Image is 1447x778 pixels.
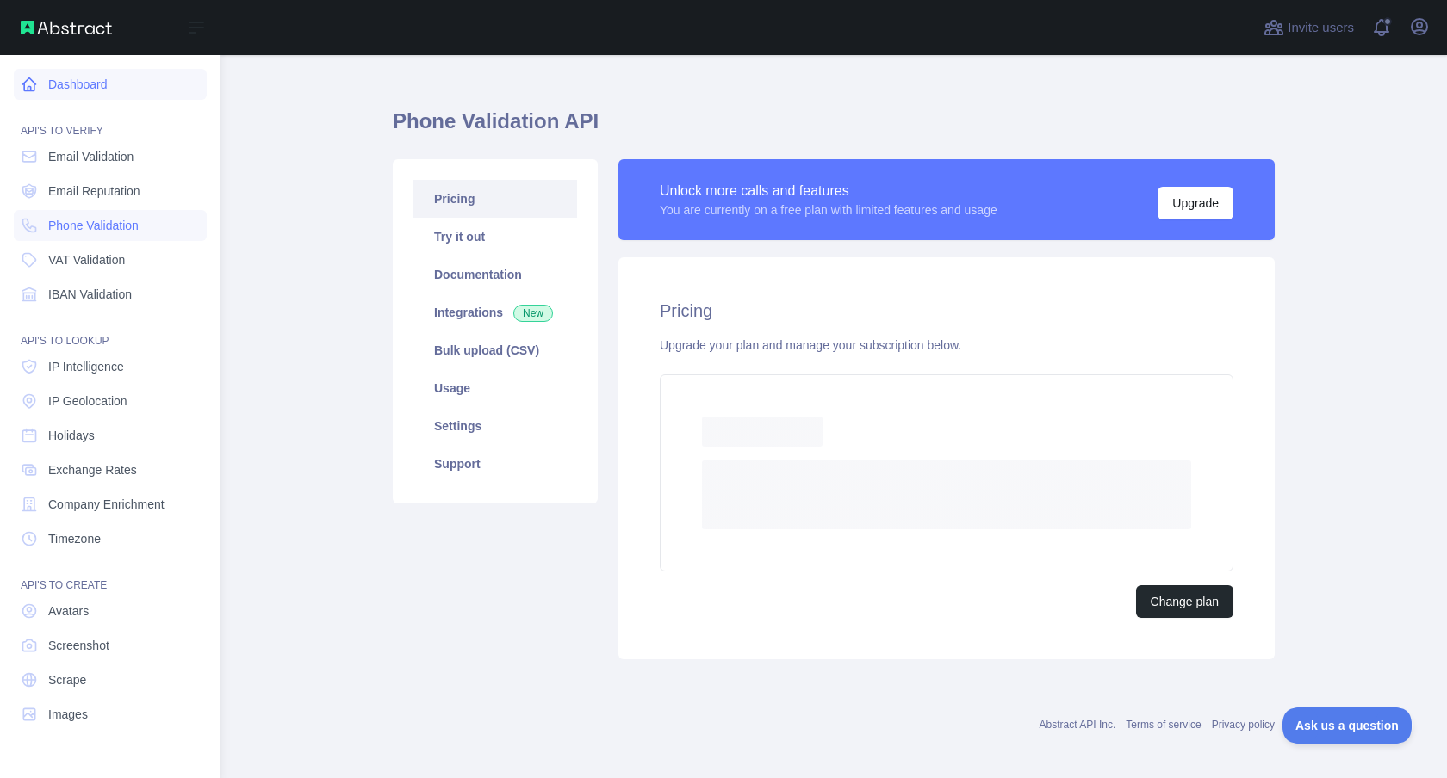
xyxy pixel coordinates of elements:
[14,630,207,661] a: Screenshot
[1288,18,1354,38] span: Invite users
[48,182,140,200] span: Email Reputation
[48,602,89,620] span: Avatars
[14,141,207,172] a: Email Validation
[513,305,553,322] span: New
[1126,719,1201,731] a: Terms of service
[1282,707,1413,744] iframe: Toggle Customer Support
[413,218,577,256] a: Try it out
[1158,187,1233,219] button: Upgrade
[14,454,207,485] a: Exchange Rates
[660,337,1233,354] div: Upgrade your plan and manage your subscription below.
[413,256,577,293] a: Documentation
[48,427,95,444] span: Holidays
[48,251,125,269] span: VAT Validation
[1260,14,1357,41] button: Invite users
[14,596,207,627] a: Avatars
[1212,719,1275,731] a: Privacy policy
[413,293,577,331] a: Integrations New
[14,420,207,451] a: Holidays
[1040,719,1116,731] a: Abstract API Inc.
[14,313,207,348] div: API'S TO LOOKUP
[14,176,207,207] a: Email Reputation
[413,369,577,407] a: Usage
[393,108,1275,149] h1: Phone Validation API
[14,351,207,382] a: IP Intelligence
[48,496,165,513] span: Company Enrichment
[14,558,207,592] div: API'S TO CREATE
[14,69,207,100] a: Dashboard
[48,461,137,479] span: Exchange Rates
[413,331,577,369] a: Bulk upload (CSV)
[14,489,207,520] a: Company Enrichment
[14,103,207,138] div: API'S TO VERIFY
[48,706,88,723] span: Images
[660,201,997,219] div: You are currently on a free plan with limited features and usage
[48,148,134,165] span: Email Validation
[660,299,1233,323] h2: Pricing
[14,279,207,310] a: IBAN Validation
[48,392,127,410] span: IP Geolocation
[48,637,109,654] span: Screenshot
[48,217,139,234] span: Phone Validation
[21,21,112,34] img: Abstract API
[14,699,207,730] a: Images
[14,210,207,241] a: Phone Validation
[14,664,207,695] a: Scrape
[660,181,997,201] div: Unlock more calls and features
[14,386,207,417] a: IP Geolocation
[413,407,577,445] a: Settings
[14,523,207,554] a: Timezone
[14,244,207,275] a: VAT Validation
[48,358,124,375] span: IP Intelligence
[413,445,577,483] a: Support
[48,530,101,547] span: Timezone
[1136,585,1233,618] button: Change plan
[413,180,577,218] a: Pricing
[48,671,86,688] span: Scrape
[48,286,132,303] span: IBAN Validation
